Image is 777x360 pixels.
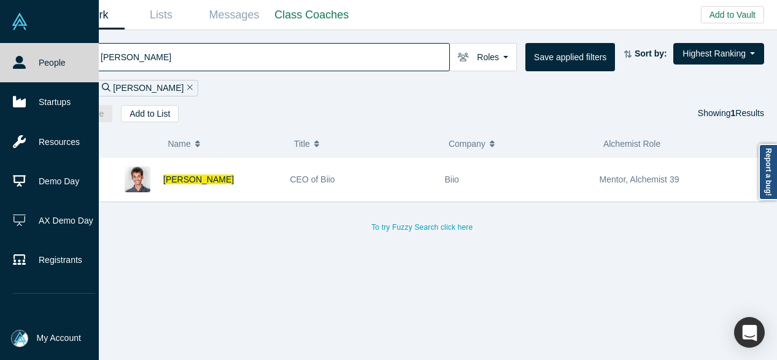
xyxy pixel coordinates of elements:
button: To try Fuzzy Search click here [363,219,481,235]
span: Alchemist Role [603,139,660,149]
a: Class Coaches [271,1,353,29]
span: CEO of Biio [290,174,335,184]
button: Add to Vault [701,6,764,23]
strong: Sort by: [635,49,667,58]
img: Mia Scott's Account [11,330,28,347]
button: My Account [11,330,81,347]
button: Save applied filters [525,43,615,71]
div: Showing [698,105,764,122]
span: Company [449,131,485,157]
span: Title [294,131,310,157]
span: My Account [37,332,81,345]
a: [PERSON_NAME] [163,174,234,184]
div: [PERSON_NAME] [96,80,198,96]
button: Company [449,131,590,157]
button: Title [294,131,436,157]
button: Highest Ranking [673,43,764,65]
button: Remove Filter [184,81,193,95]
span: Biio [445,174,459,184]
strong: 1 [731,108,736,118]
a: Messages [198,1,271,29]
img: Alchemist Vault Logo [11,13,28,30]
span: Name [168,131,190,157]
input: Search by name, title, company, summary, expertise, investment criteria or topics of focus [99,42,449,71]
img: Satyam Goel's Profile Image [125,166,150,192]
a: Report a bug! [759,144,777,200]
button: Name [168,131,281,157]
a: Lists [125,1,198,29]
span: Results [731,108,764,118]
span: Mentor, Alchemist 39 [600,174,679,184]
button: Add to List [121,105,179,122]
button: Roles [449,43,517,71]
